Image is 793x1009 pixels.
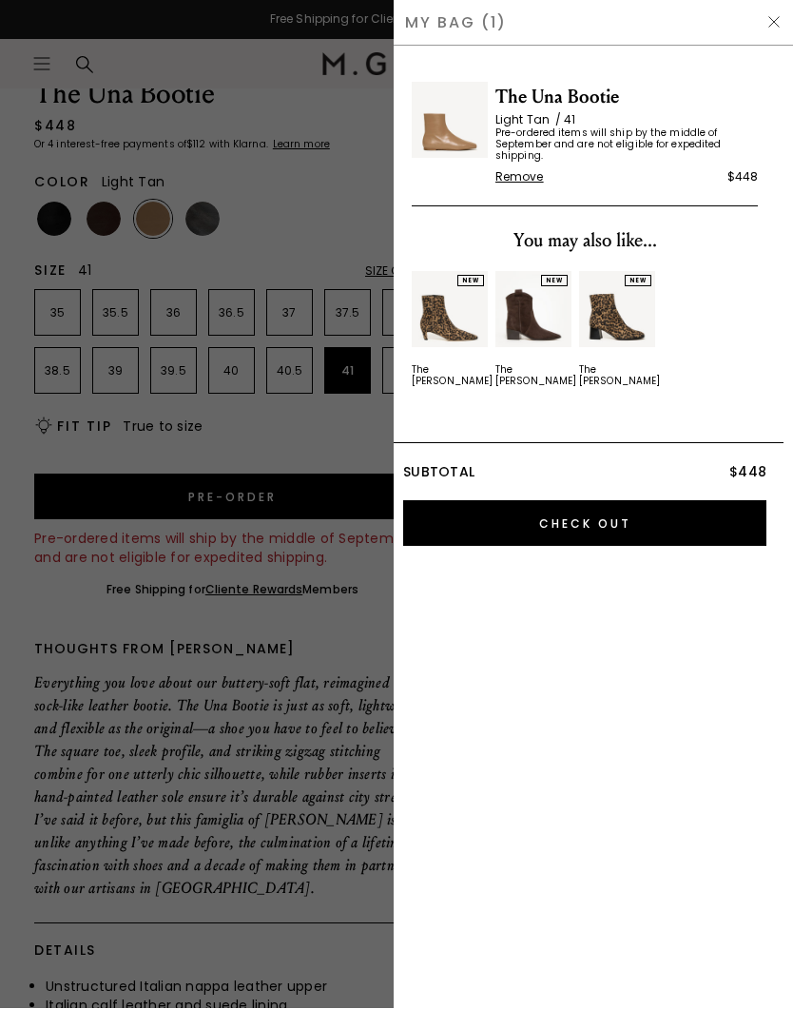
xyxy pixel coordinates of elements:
img: 7389678796859_01_Main_New_TheDelfina_Leopard_PrintedLeather_290x387_crop_center.jpg [412,272,488,348]
span: Remove [495,170,544,185]
span: Light Tan [495,112,564,128]
input: Check Out [403,501,766,547]
div: The [PERSON_NAME] [495,365,576,388]
div: The [PERSON_NAME] [579,365,660,388]
a: NEWThe [PERSON_NAME] [579,272,655,388]
div: The [PERSON_NAME] [412,365,493,388]
span: Pre-ordered items will ship by the middle of September and are not eligible for expedited shipping. [495,128,758,163]
div: NEW [625,276,651,287]
img: 7255466442811_01_Main_New_TheRitaBasso_Ebony_Suede_290x387_crop_center.jpg [495,272,571,348]
span: The Una Bootie [495,83,758,113]
span: 41 [564,112,575,128]
img: 7389649731643_01_Main_New_TheCristina_Leopard_PrintedSuede_290x387_crop_center.jpg [579,272,655,348]
img: The Una Bootie [412,83,488,159]
span: $448 [729,463,766,482]
a: NEWThe [PERSON_NAME] [412,272,488,388]
a: NEWThe [PERSON_NAME] [495,272,571,388]
div: NEW [541,276,568,287]
img: Hide Drawer [766,15,782,30]
div: $448 [727,168,758,187]
span: Subtotal [403,463,474,482]
div: You may also like... [412,226,758,257]
div: NEW [457,276,484,287]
